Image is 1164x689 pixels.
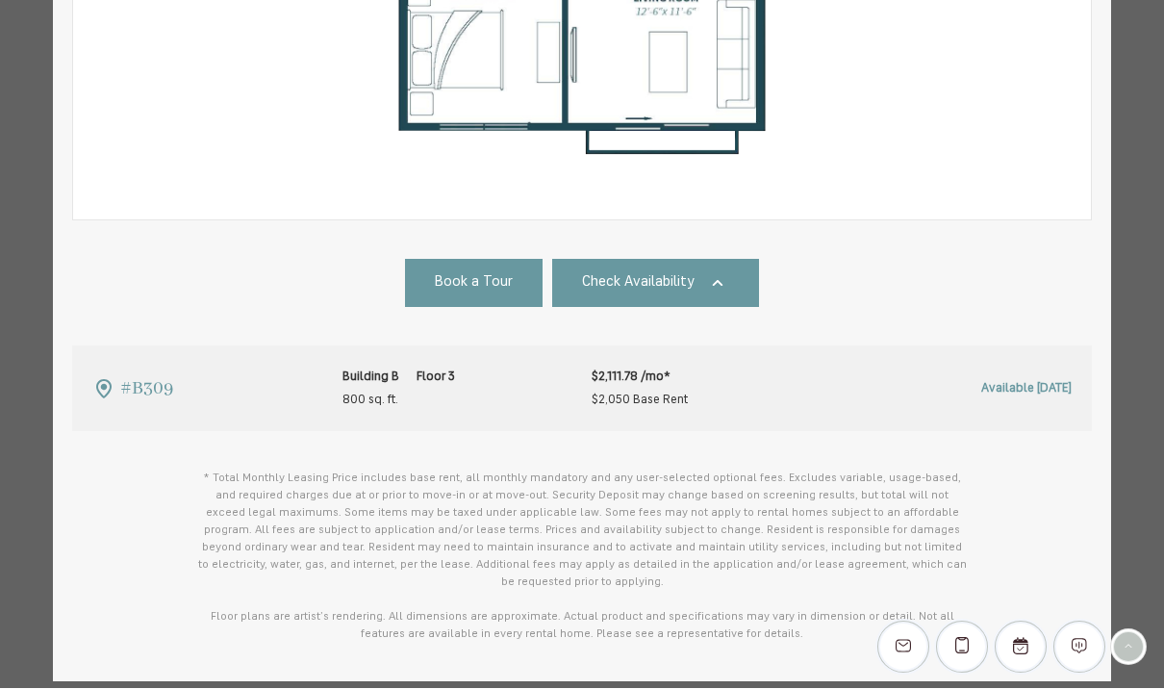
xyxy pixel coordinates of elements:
span: $2,111.78 /mo* [592,367,688,390]
span: $2,050 Base Rent [592,395,688,407]
p: * Total Monthly Leasing Price includes base rent, all monthly mandatory and any user-selected opt... [197,471,967,644]
span: 800 sq. ft. [342,390,455,413]
span: Check Availability [582,273,695,295]
span: Available [DATE] [981,383,1072,396]
span: Building B [342,371,399,384]
span: #B309 [120,374,173,405]
a: Book a Tour [405,260,543,308]
a: Check Availability [552,260,760,308]
span: Floor 3 [417,371,455,384]
span: Book a Tour [435,273,513,295]
a: #B309 Building B Floor 3 800 sq. ft. $2,111.78 /mo* $2,050 Base Rent Available [DATE] [72,346,1092,432]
